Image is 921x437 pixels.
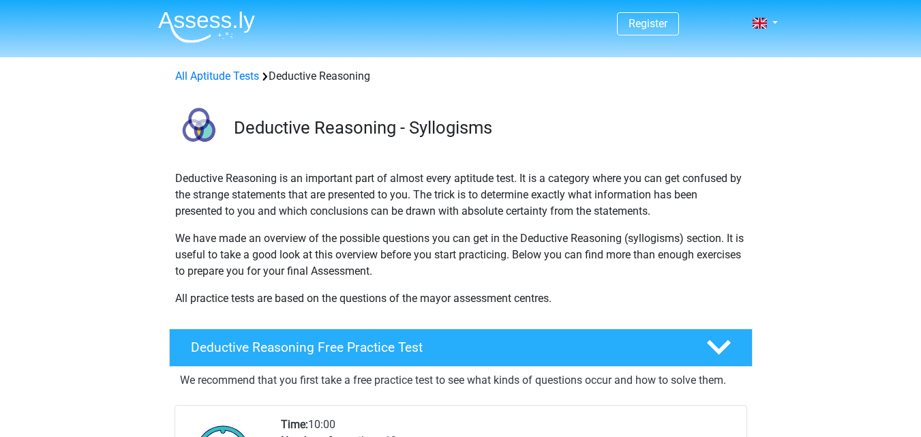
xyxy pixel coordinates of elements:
p: All practice tests are based on the questions of the mayor assessment centres. [175,290,746,307]
a: Register [629,17,667,30]
p: We have made an overview of the possible questions you can get in the Deductive Reasoning (syllog... [175,230,746,280]
p: Deductive Reasoning is an important part of almost every aptitude test. It is a category where yo... [175,170,746,220]
img: Assessly [158,11,255,43]
a: Deductive Reasoning Free Practice Test [164,329,758,367]
img: deductive reasoning [170,101,228,159]
p: We recommend that you first take a free practice test to see what kinds of questions occur and ho... [180,372,742,389]
h4: Deductive Reasoning Free Practice Test [191,340,684,355]
a: All Aptitude Tests [175,70,259,82]
b: Time: [281,418,308,431]
h3: Deductive Reasoning - Syllogisms [234,117,742,138]
div: Deductive Reasoning [170,68,752,85]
